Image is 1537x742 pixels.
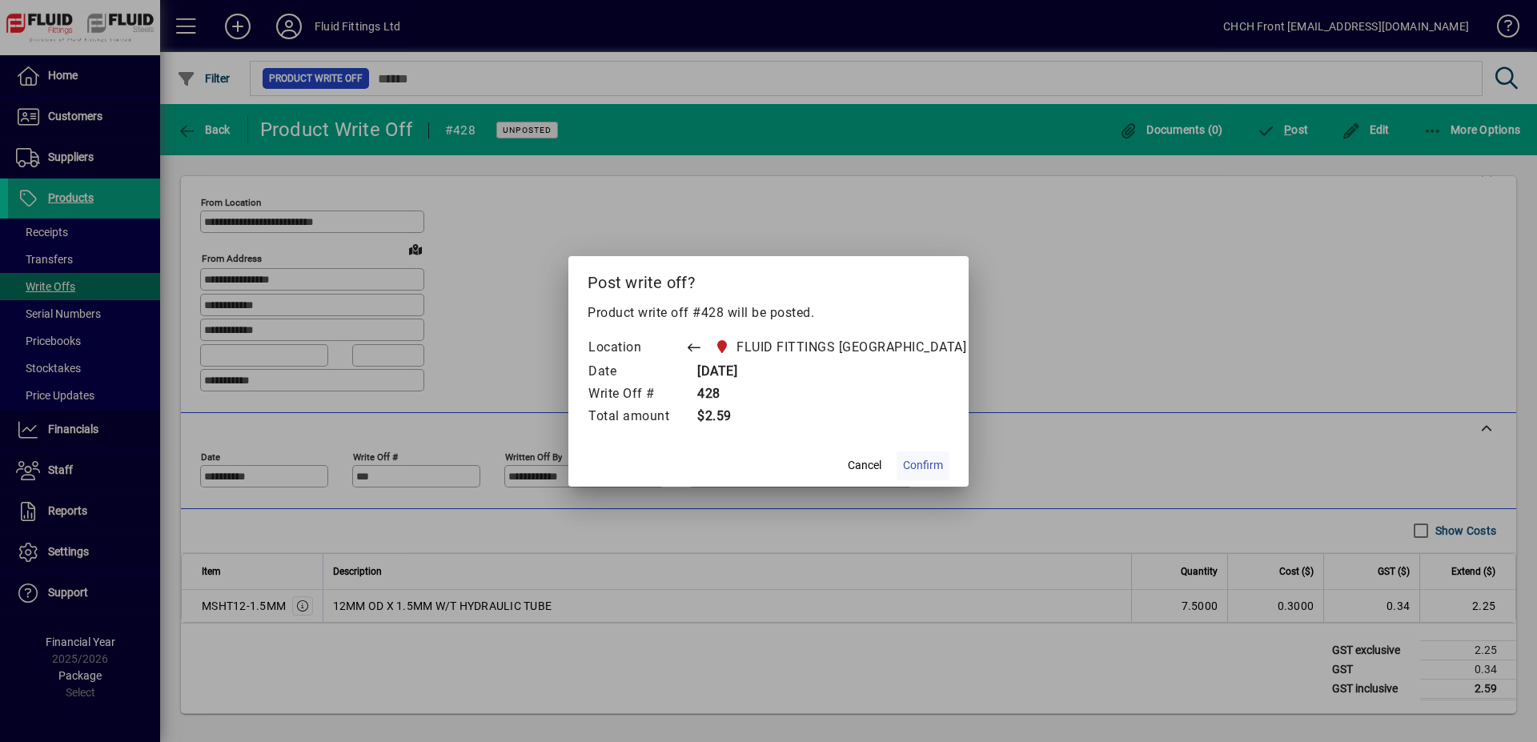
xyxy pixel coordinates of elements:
[588,303,949,323] p: Product write off #428 will be posted.
[568,256,969,303] h2: Post write off?
[897,451,949,480] button: Confirm
[848,457,881,474] span: Cancel
[685,406,997,428] td: $2.59
[685,361,997,383] td: [DATE]
[903,457,943,474] span: Confirm
[685,383,997,406] td: 428
[588,383,685,406] td: Write Off #
[588,335,685,361] td: Location
[588,406,685,428] td: Total amount
[736,338,966,357] span: FLUID FITTINGS [GEOGRAPHIC_DATA]
[839,451,890,480] button: Cancel
[710,336,973,359] span: FLUID FITTINGS CHRISTCHURCH
[588,361,685,383] td: Date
